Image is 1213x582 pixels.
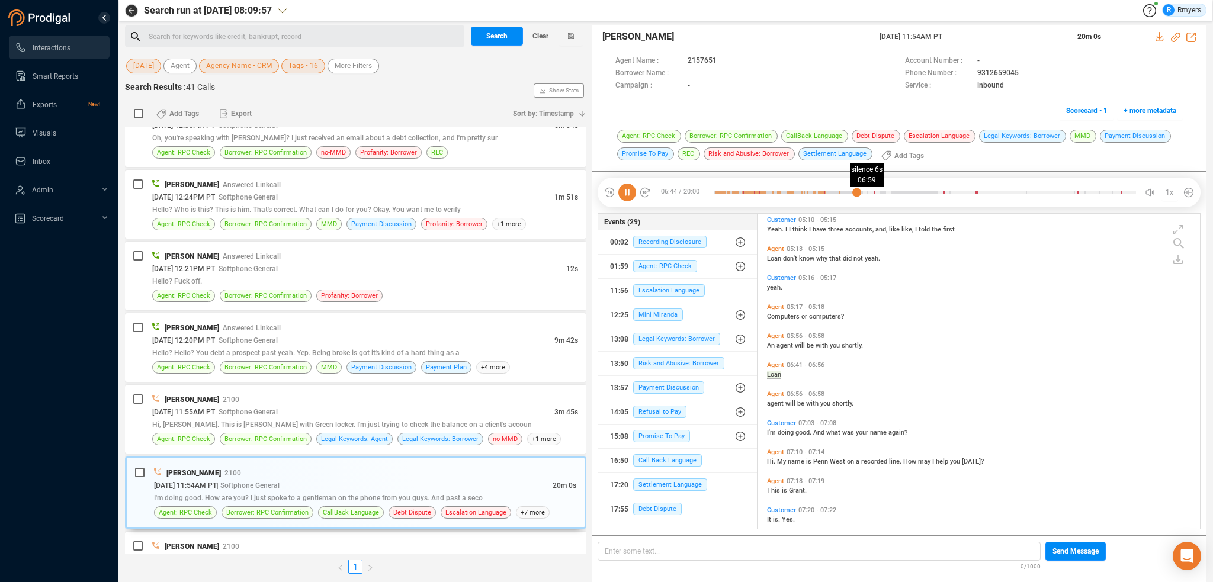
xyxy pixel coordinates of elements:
[15,64,100,88] a: Smart Reports
[125,313,586,382] div: [PERSON_NAME]| Answered Linkcall[DATE] 12:20PM PT| Softphone General9m 42sHello? Hello? You debt ...
[323,507,379,518] span: CallBack Language
[795,429,813,436] span: good.
[362,560,378,574] button: right
[1066,101,1108,120] span: Scorecard • 1
[125,82,186,92] span: Search Results :
[554,408,578,416] span: 3m 45s
[598,449,757,472] button: 16:50Call Back Language
[554,193,578,201] span: 1m 51s
[219,181,281,189] span: | Answered Linkcall
[445,507,506,518] span: Escalation Language
[9,149,110,173] li: Inbox
[126,59,161,73] button: [DATE]
[598,255,757,278] button: 01:59Agent: RPC Check
[633,406,686,418] span: Refusal to Pay
[15,92,100,116] a: ExportsNew!
[809,313,844,320] span: computers?
[224,218,307,230] span: Borrower: RPC Confirmation
[767,516,773,523] span: It
[610,330,628,349] div: 13:08
[486,27,508,46] span: Search
[281,59,325,73] button: Tags • 16
[788,458,806,465] span: name
[288,59,318,73] span: Tags • 16
[633,357,724,369] span: Risk and Abusive: Borrower
[764,217,1200,528] div: grid
[829,255,843,262] span: that
[767,274,796,282] span: Customer
[785,226,789,233] span: I
[33,157,50,166] span: Inbox
[217,481,280,490] span: | Softphone General
[226,507,309,518] span: Borrower: RPC Confirmation
[894,146,924,165] span: Add Tags
[125,98,586,167] div: [DATE] 12:35PM PT| Softphone General5m 34sOh, you're speaking with [PERSON_NAME]? I just received...
[915,226,919,233] span: I
[851,164,883,175] span: silence 6s
[796,419,839,427] span: 07:03 - 07:08
[169,104,199,123] span: Add Tags
[880,31,1063,42] span: [DATE] 11:54AM PT
[333,560,348,574] li: Previous Page
[610,427,628,446] div: 15:08
[125,242,586,310] div: [PERSON_NAME]| Answered Linkcall[DATE] 12:21PM PT| Softphone General12sHello? Fuck off.Agent: RPC...
[566,265,578,273] span: 12s
[33,129,56,137] span: Visuals
[773,516,782,523] span: is.
[962,458,984,465] span: [DATE]?
[767,390,784,398] span: Agent
[610,500,628,519] div: 17:55
[598,327,757,351] button: 13:08Legal Keywords: Borrower
[219,324,281,332] span: | Answered Linkcall
[1173,542,1201,570] div: Open Intercom Messenger
[15,121,100,144] a: Visuals
[767,303,784,311] span: Agent
[215,408,278,416] span: | Softphone General
[333,560,348,574] button: left
[402,433,479,445] span: Legal Keywords: Borrower
[781,130,848,143] span: CallBack Language
[231,104,252,123] span: Export
[796,506,839,514] span: 07:20 - 07:22
[1070,130,1096,143] span: MMD
[767,448,784,456] span: Agent
[767,400,785,407] span: agent
[801,313,809,320] span: or
[33,44,70,52] span: Interactions
[784,303,827,311] span: 05:17 - 05:18
[688,80,690,92] span: -
[633,430,690,442] span: Promise To Pay
[476,361,510,374] span: +4 more
[633,260,697,272] span: Agent: RPC Check
[1045,542,1106,561] button: Send Message
[633,333,720,345] span: Legal Keywords: Borrower
[843,255,853,262] span: did
[889,458,903,465] span: line.
[426,362,467,373] span: Payment Plan
[856,429,870,436] span: your
[152,193,215,201] span: [DATE] 12:24PM PT
[889,226,901,233] span: like
[186,82,215,92] span: 41 Calls
[125,385,586,454] div: [PERSON_NAME]| 2100[DATE] 11:55AM PT| Softphone General3m 45sHi, [PERSON_NAME]. This is [PERSON_N...
[9,36,110,59] li: Interactions
[842,429,856,436] span: was
[33,101,57,109] span: Exports
[767,255,783,262] span: Loan
[199,59,279,73] button: Agency Name • CRM
[783,255,799,262] span: don't
[830,342,842,349] span: you
[813,458,830,465] span: Penn
[9,121,110,144] li: Visuals
[1021,561,1041,571] span: 0/1000
[850,163,884,187] div: 06:59
[426,218,483,230] span: Profanity: Borrower
[977,67,1019,80] span: 9312659045
[813,226,828,233] span: have
[919,226,932,233] span: told
[888,429,907,436] span: again?
[979,130,1066,143] span: Legal Keywords: Borrower
[816,342,830,349] span: with
[796,274,839,282] span: 05:16 - 05:17
[633,503,682,515] span: Debt Dispute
